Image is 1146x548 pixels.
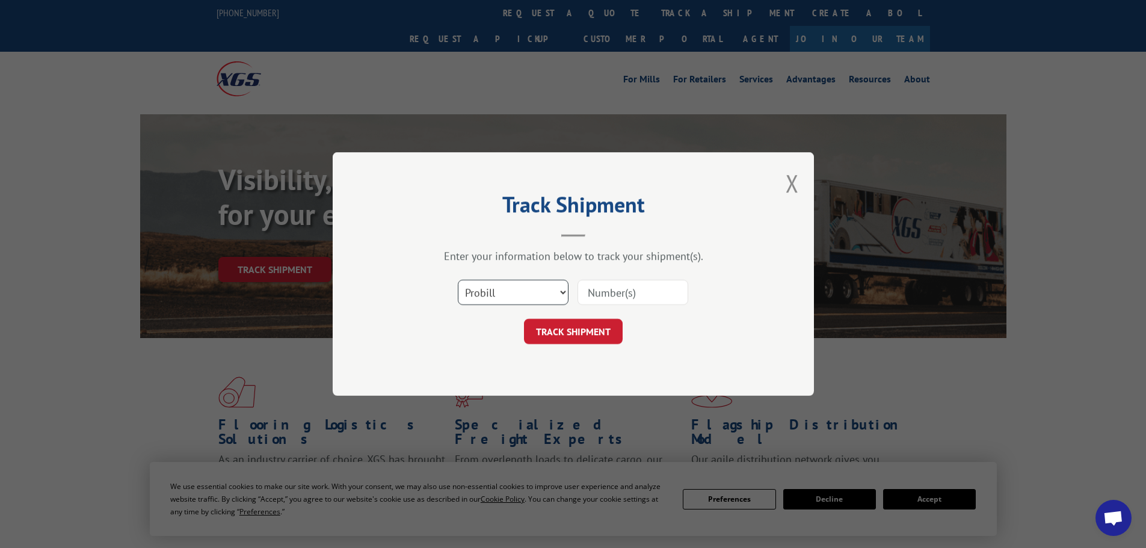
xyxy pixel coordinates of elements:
[1095,500,1132,536] div: Open chat
[393,196,754,219] h2: Track Shipment
[786,167,799,199] button: Close modal
[393,249,754,263] div: Enter your information below to track your shipment(s).
[578,280,688,305] input: Number(s)
[524,319,623,344] button: TRACK SHIPMENT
